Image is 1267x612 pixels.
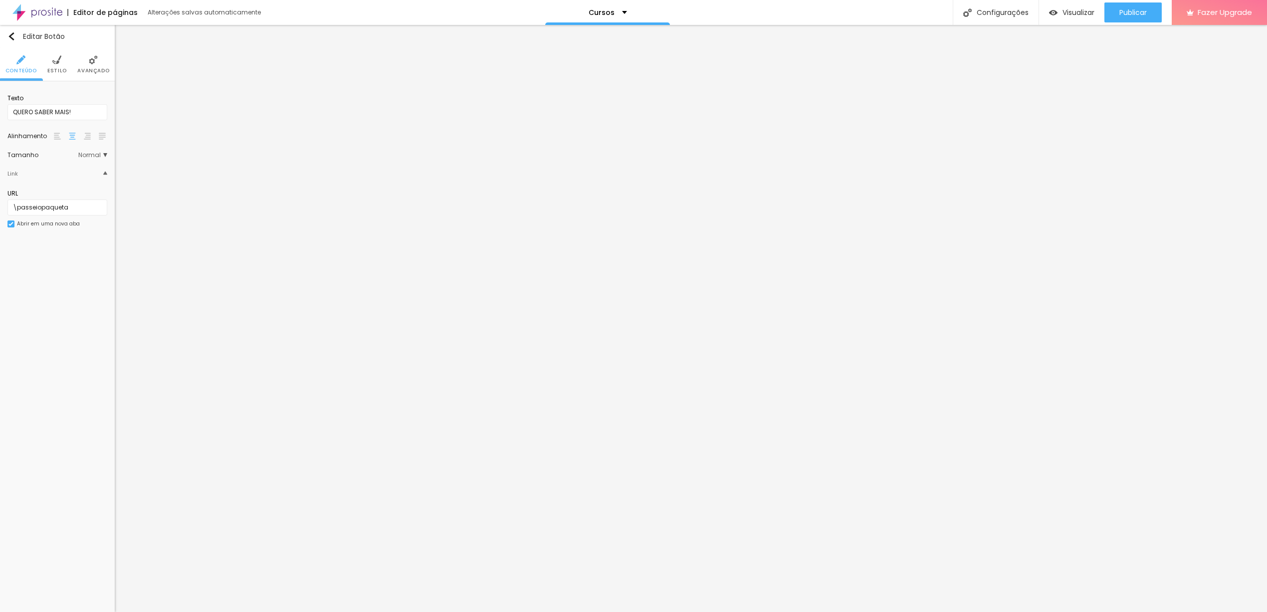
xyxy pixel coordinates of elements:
[89,55,98,64] img: Icone
[103,171,107,175] img: Icone
[69,133,76,140] img: paragraph-center-align.svg
[7,32,65,40] div: Editar Botão
[1119,8,1147,16] span: Publicar
[16,55,25,64] img: Icone
[17,221,80,226] div: Abrir em uma nova aba
[7,163,107,184] div: IconeLink
[77,68,109,73] span: Avançado
[47,68,67,73] span: Estilo
[7,189,107,198] div: URL
[84,133,91,140] img: paragraph-right-align.svg
[7,94,107,103] div: Texto
[1062,8,1094,16] span: Visualizar
[1049,8,1057,17] img: view-1.svg
[99,133,106,140] img: paragraph-justified-align.svg
[1039,2,1104,22] button: Visualizar
[7,152,78,158] div: Tamanho
[8,221,13,226] img: Icone
[115,25,1267,612] iframe: Editor
[1104,2,1162,22] button: Publicar
[52,55,61,64] img: Icone
[148,9,262,15] div: Alterações salvas automaticamente
[1198,8,1252,16] span: Fazer Upgrade
[7,168,18,179] div: Link
[78,152,107,158] span: Normal
[7,133,52,139] div: Alinhamento
[963,8,972,17] img: Icone
[5,68,37,73] span: Conteúdo
[54,133,61,140] img: paragraph-left-align.svg
[589,9,615,16] p: Cursos
[67,9,138,16] div: Editor de páginas
[7,32,15,40] img: Icone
